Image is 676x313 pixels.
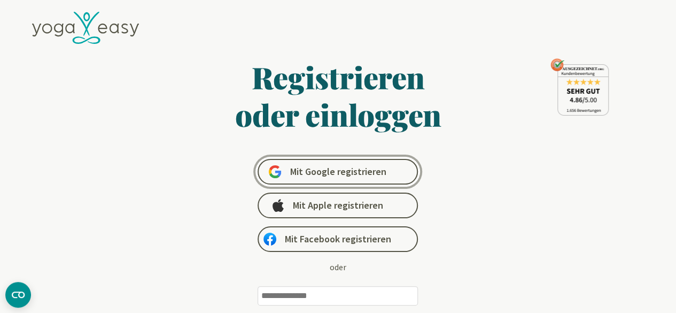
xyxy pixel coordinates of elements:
h1: Registrieren oder einloggen [131,58,545,133]
a: Mit Google registrieren [258,159,418,185]
span: Mit Facebook registrieren [285,233,391,246]
div: oder [330,261,346,273]
a: Mit Apple registrieren [258,193,418,218]
span: Mit Apple registrieren [293,199,383,212]
img: ausgezeichnet_seal.png [550,58,609,116]
a: Mit Facebook registrieren [258,226,418,252]
span: Mit Google registrieren [290,165,386,178]
button: CMP-Widget öffnen [5,282,31,308]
